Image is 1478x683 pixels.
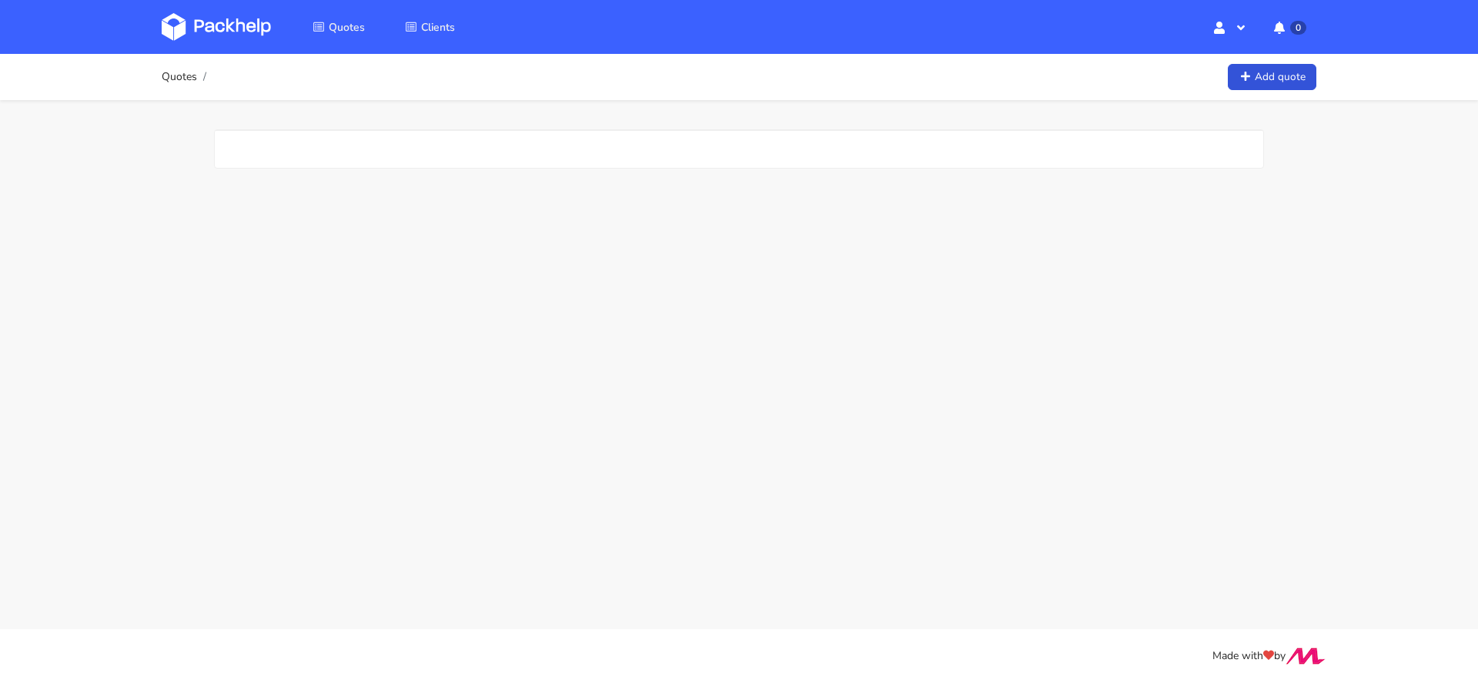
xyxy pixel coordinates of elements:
[142,648,1336,665] div: Made with by
[162,71,197,83] a: Quotes
[162,13,271,41] img: Dashboard
[1228,64,1316,91] a: Add quote
[329,20,365,35] span: Quotes
[1262,13,1316,41] button: 0
[294,13,383,41] a: Quotes
[1286,648,1326,665] img: Move Closer
[386,13,473,41] a: Clients
[1290,21,1306,35] span: 0
[421,20,455,35] span: Clients
[162,62,211,92] nav: breadcrumb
